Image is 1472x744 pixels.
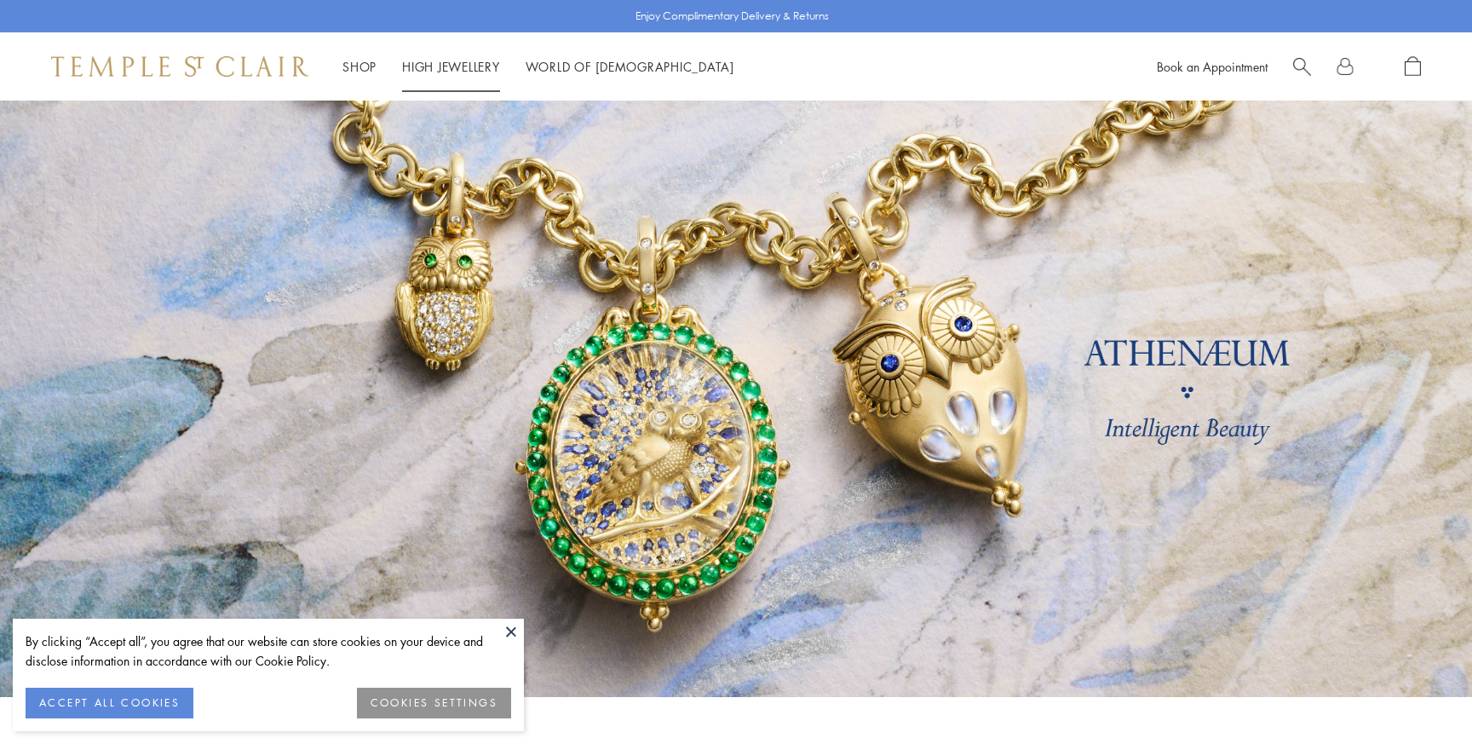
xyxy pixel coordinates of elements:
[635,8,829,25] p: Enjoy Complimentary Delivery & Returns
[342,58,377,75] a: ShopShop
[1157,58,1268,75] a: Book an Appointment
[357,688,511,718] button: COOKIES SETTINGS
[26,688,193,718] button: ACCEPT ALL COOKIES
[26,632,511,671] div: By clicking “Accept all”, you agree that our website can store cookies on your device and disclos...
[342,56,734,78] nav: Main navigation
[402,58,500,75] a: High JewelleryHigh Jewellery
[51,56,308,77] img: Temple St. Clair
[1293,56,1311,78] a: Search
[526,58,734,75] a: World of [DEMOGRAPHIC_DATA]World of [DEMOGRAPHIC_DATA]
[1405,56,1421,78] a: Open Shopping Bag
